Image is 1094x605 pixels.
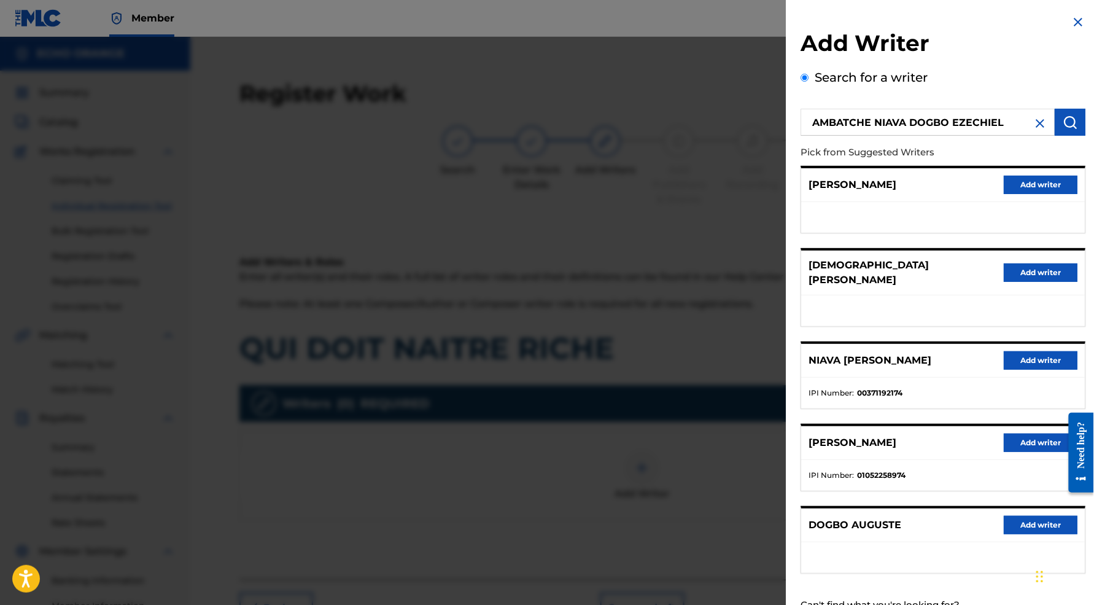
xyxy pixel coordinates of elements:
[801,29,1085,61] h2: Add Writer
[109,11,124,26] img: Top Rightsholder
[1004,263,1077,282] button: Add writer
[801,109,1055,136] input: Search writer's name or IPI Number
[1004,434,1077,452] button: Add writer
[131,11,174,25] span: Member
[857,470,906,481] strong: 01052258974
[801,139,1015,166] p: Pick from Suggested Writers
[1004,176,1077,194] button: Add writer
[1063,115,1077,130] img: Search Works
[1033,546,1094,605] div: Widget de chat
[815,70,928,85] label: Search for a writer
[809,470,854,481] span: IPI Number :
[1036,558,1044,595] div: Glisser
[1033,116,1047,131] img: close
[1004,516,1077,534] button: Add writer
[809,258,1004,287] p: [DEMOGRAPHIC_DATA][PERSON_NAME]
[809,178,896,192] p: [PERSON_NAME]
[15,9,62,27] img: MLC Logo
[1033,546,1094,605] iframe: Chat Widget
[1004,351,1077,370] button: Add writer
[857,388,902,399] strong: 00371192174
[1060,402,1094,504] iframe: Resource Center
[809,435,896,450] p: [PERSON_NAME]
[809,353,931,368] p: NIAVA [PERSON_NAME]
[809,518,901,533] p: DOGBO AUGUSTE
[809,388,854,399] span: IPI Number :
